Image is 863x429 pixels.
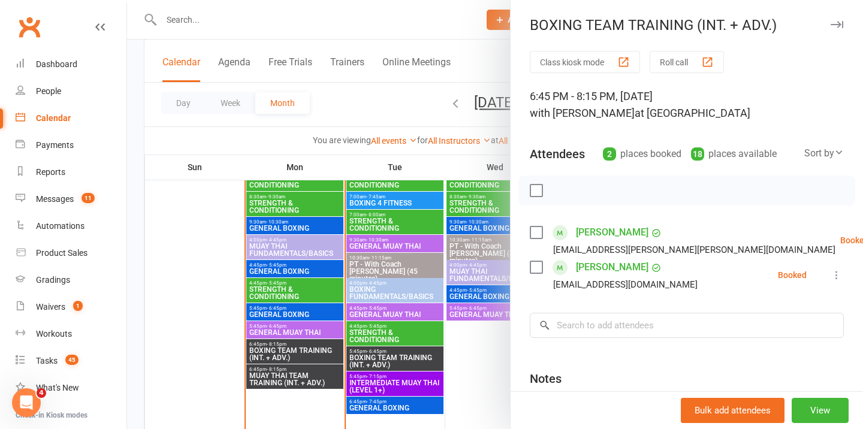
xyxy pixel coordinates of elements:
[37,388,46,398] span: 4
[36,302,65,312] div: Waivers
[16,267,126,294] a: Gradings
[36,329,72,339] div: Workouts
[36,275,70,285] div: Gradings
[553,277,698,292] div: [EMAIL_ADDRESS][DOMAIN_NAME]
[635,107,750,119] span: at [GEOGRAPHIC_DATA]
[14,12,44,42] a: Clubworx
[16,159,126,186] a: Reports
[65,355,79,365] span: 45
[681,398,784,423] button: Bulk add attendees
[530,146,585,162] div: Attendees
[603,147,616,161] div: 2
[36,167,65,177] div: Reports
[576,223,648,242] a: [PERSON_NAME]
[650,51,724,73] button: Roll call
[16,105,126,132] a: Calendar
[16,78,126,105] a: People
[511,17,863,34] div: BOXING TEAM TRAINING (INT. + ADV.)
[16,213,126,240] a: Automations
[82,193,95,203] span: 11
[36,248,87,258] div: Product Sales
[16,240,126,267] a: Product Sales
[36,59,77,69] div: Dashboard
[36,113,71,123] div: Calendar
[530,370,562,387] div: Notes
[530,51,640,73] button: Class kiosk mode
[36,86,61,96] div: People
[691,147,704,161] div: 18
[36,140,74,150] div: Payments
[36,194,74,204] div: Messages
[530,313,844,338] input: Search to add attendees
[16,132,126,159] a: Payments
[576,258,648,277] a: [PERSON_NAME]
[16,186,126,213] a: Messages 11
[16,51,126,78] a: Dashboard
[792,398,849,423] button: View
[553,242,835,258] div: [EMAIL_ADDRESS][PERSON_NAME][PERSON_NAME][DOMAIN_NAME]
[804,146,844,161] div: Sort by
[603,146,681,162] div: places booked
[530,88,844,122] div: 6:45 PM - 8:15 PM, [DATE]
[691,146,777,162] div: places available
[12,388,41,417] iframe: Intercom live chat
[36,221,85,231] div: Automations
[73,301,83,311] span: 1
[36,383,79,392] div: What's New
[530,107,635,119] span: with [PERSON_NAME]
[778,271,807,279] div: Booked
[16,294,126,321] a: Waivers 1
[36,356,58,365] div: Tasks
[16,321,126,348] a: Workouts
[16,374,126,401] a: What's New
[16,348,126,374] a: Tasks 45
